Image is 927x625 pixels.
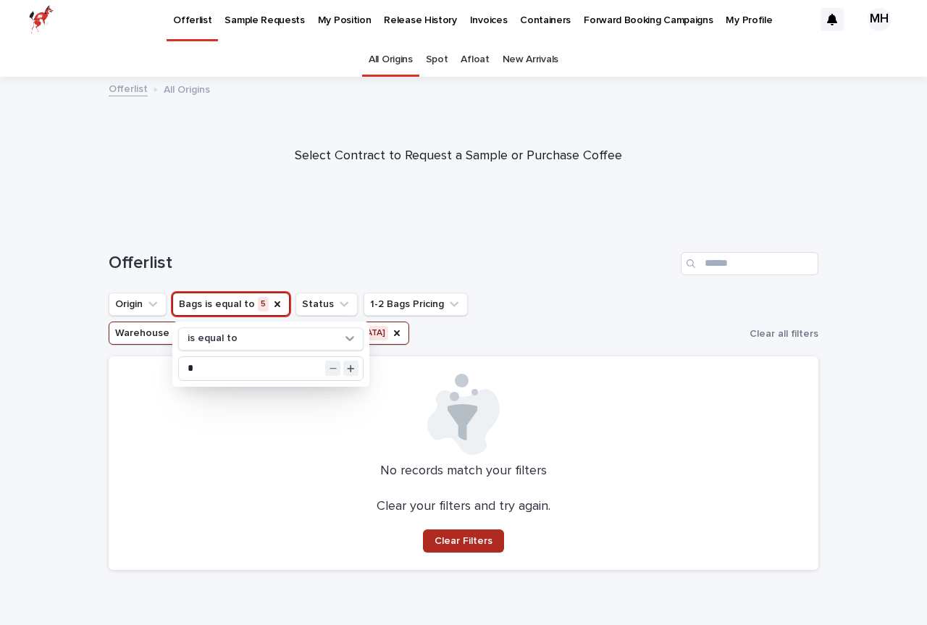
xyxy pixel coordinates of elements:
[868,8,891,31] div: MH
[29,5,54,34] img: zttTXibQQrCfv9chImQE
[503,43,558,77] a: New Arrivals
[369,43,413,77] a: All Origins
[364,293,468,316] button: 1-2 Bags Pricing
[423,529,504,553] button: Clear Filters
[126,463,801,479] p: No records match your filters
[681,252,818,275] input: Search
[325,361,340,376] button: Decrement value
[435,536,492,546] span: Clear Filters
[750,329,818,339] span: Clear all filters
[109,293,167,316] button: Origin
[461,43,489,77] a: Afloat
[109,322,409,345] button: Warehouse
[164,80,210,96] p: All Origins
[172,293,290,316] button: Bags
[426,43,448,77] a: Spot
[109,253,675,274] h1: Offerlist
[188,332,238,345] p: is equal to
[343,361,358,376] button: Increment value
[295,293,358,316] button: Status
[169,148,748,164] p: Select Contract to Request a Sample or Purchase Coffee
[109,80,148,96] a: Offerlist
[744,323,818,345] button: Clear all filters
[377,499,550,515] p: Clear your filters and try again.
